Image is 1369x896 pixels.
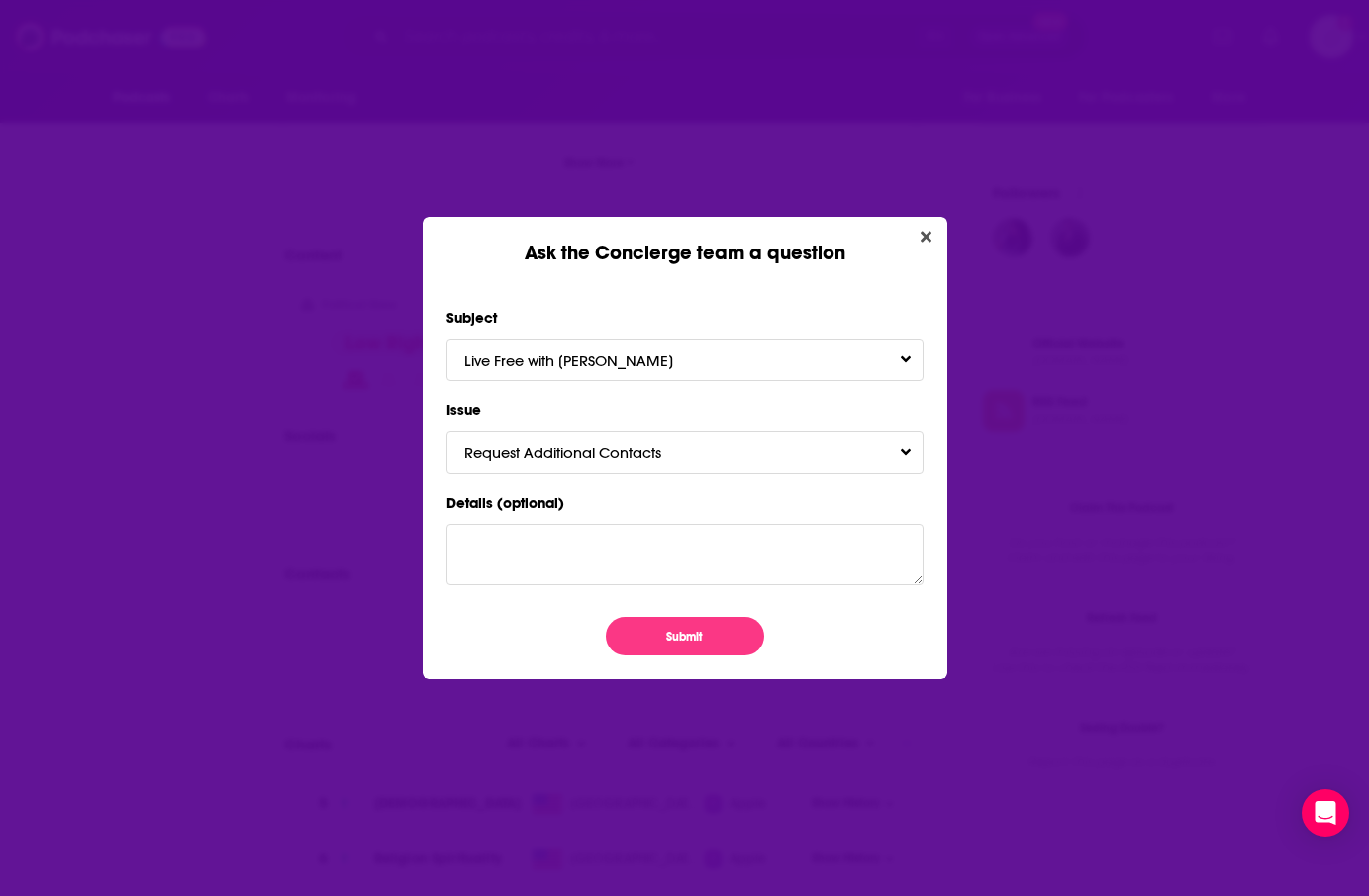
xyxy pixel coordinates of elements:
[446,305,924,331] label: Subject
[446,397,924,423] label: Issue
[446,490,924,516] label: Details (optional)
[423,217,947,265] div: Ask the Concierge team a question
[606,617,764,655] button: Submit
[913,225,939,249] button: Close
[464,351,713,370] span: Live Free with [PERSON_NAME]
[1302,789,1349,837] div: Open Intercom Messenger
[446,431,924,473] button: Request Additional ContactsToggle Pronoun Dropdown
[446,339,924,381] button: Live Free with [PERSON_NAME]Toggle Pronoun Dropdown
[464,444,701,462] span: Request Additional Contacts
